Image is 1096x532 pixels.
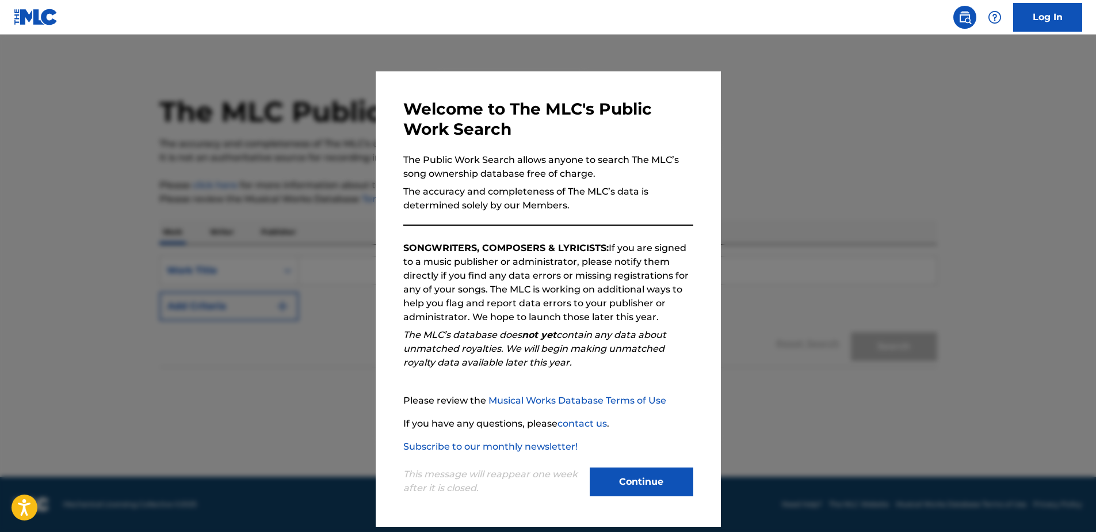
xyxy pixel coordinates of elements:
[14,9,58,25] img: MLC Logo
[403,468,583,495] p: This message will reappear one week after it is closed.
[1038,477,1096,532] iframe: Chat Widget
[983,6,1006,29] div: Help
[522,329,556,340] strong: not yet
[403,329,666,368] em: The MLC’s database does contain any data about unmatched royalties. We will begin making unmatche...
[403,394,693,408] p: Please review the
[988,10,1002,24] img: help
[557,418,607,429] a: contact us
[953,6,976,29] a: Public Search
[488,395,666,406] a: Musical Works Database Terms of Use
[958,10,972,24] img: search
[403,242,609,253] strong: SONGWRITERS, COMPOSERS & LYRICISTS:
[590,468,693,496] button: Continue
[403,417,693,431] p: If you have any questions, please .
[403,441,578,452] a: Subscribe to our monthly newsletter!
[403,99,693,139] h3: Welcome to The MLC's Public Work Search
[403,153,693,181] p: The Public Work Search allows anyone to search The MLC’s song ownership database free of charge.
[403,185,693,212] p: The accuracy and completeness of The MLC’s data is determined solely by our Members.
[403,241,693,324] p: If you are signed to a music publisher or administrator, please notify them directly if you find ...
[1013,3,1082,32] a: Log In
